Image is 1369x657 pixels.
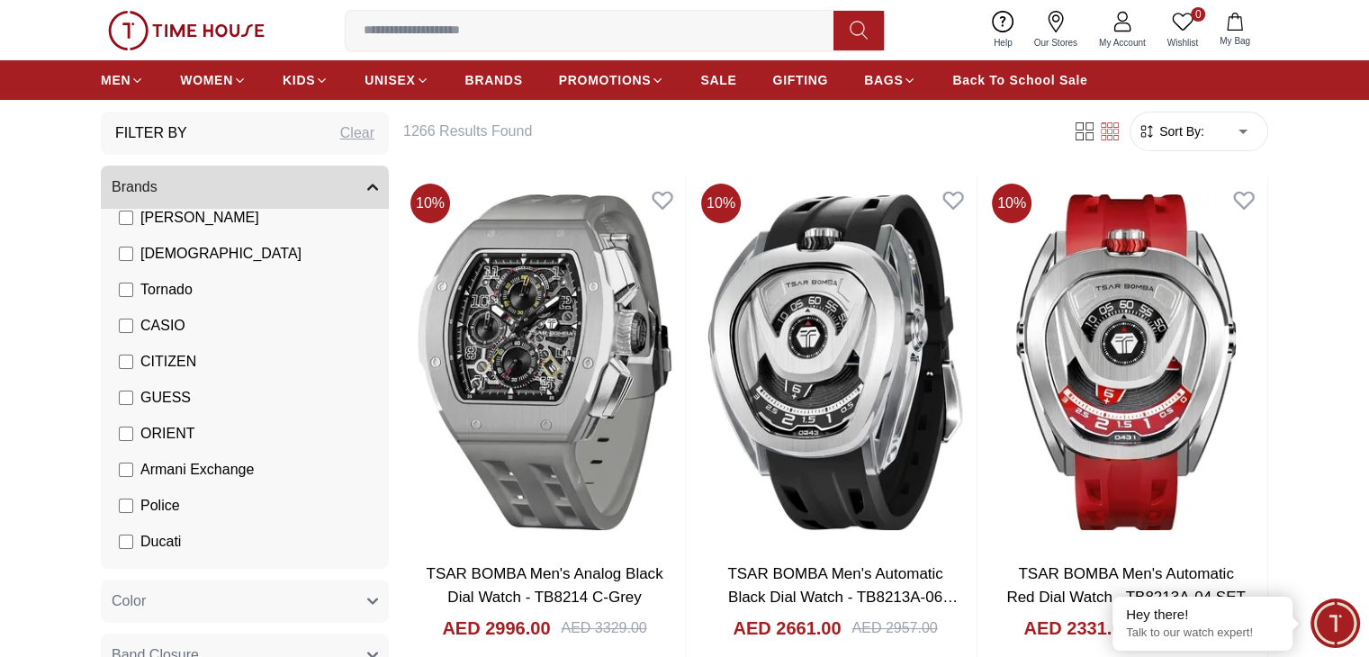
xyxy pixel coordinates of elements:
[140,387,191,409] span: GUESS
[864,64,916,96] a: BAGS
[140,423,194,445] span: ORIENT
[119,535,133,549] input: Ducati
[119,247,133,261] input: [DEMOGRAPHIC_DATA]
[700,71,736,89] span: SALE
[1023,7,1088,53] a: Our Stores
[559,71,652,89] span: PROMOTIONS
[559,64,665,96] a: PROMOTIONS
[140,567,240,589] span: CERRUTI 1881
[992,184,1031,223] span: 10 %
[426,565,662,606] a: TSAR BOMBA Men's Analog Black Dial Watch - TB8214 C-Grey
[1138,122,1204,140] button: Sort By:
[140,315,185,337] span: CASIO
[119,283,133,297] input: Tornado
[986,36,1020,49] span: Help
[983,7,1023,53] a: Help
[952,64,1087,96] a: Back To School Sale
[101,166,389,209] button: Brands
[140,279,193,301] span: Tornado
[952,71,1087,89] span: Back To School Sale
[283,64,329,96] a: KIDS
[140,243,302,265] span: [DEMOGRAPHIC_DATA]
[365,71,415,89] span: UNISEX
[140,351,196,373] span: CITIZEN
[119,355,133,369] input: CITIZEN
[1027,36,1085,49] span: Our Stores
[727,565,958,628] a: TSAR BOMBA Men's Automatic Black Dial Watch - TB8213A-06 SET
[1023,616,1131,641] h4: AED 2331.00
[101,71,131,89] span: MEN
[851,617,937,639] div: AED 2957.00
[442,616,550,641] h4: AED 2996.00
[1191,7,1205,22] span: 0
[140,531,181,553] span: Ducati
[864,71,903,89] span: BAGS
[112,176,158,198] span: Brands
[119,499,133,513] input: Police
[465,64,523,96] a: BRANDS
[403,121,1050,142] h6: 1266 Results Found
[985,176,1267,548] img: TSAR BOMBA Men's Automatic Red Dial Watch - TB8213A-04 SET
[108,11,265,50] img: ...
[180,71,233,89] span: WOMEN
[1212,34,1257,48] span: My Bag
[694,176,977,548] img: TSAR BOMBA Men's Automatic Black Dial Watch - TB8213A-06 SET
[140,459,254,481] span: Armani Exchange
[1310,598,1360,648] div: Chat Widget
[119,391,133,405] input: GUESS
[115,122,187,144] h3: Filter By
[410,184,450,223] span: 10 %
[1126,625,1279,641] p: Talk to our watch expert!
[1006,565,1246,606] a: TSAR BOMBA Men's Automatic Red Dial Watch - TB8213A-04 SET
[561,617,646,639] div: AED 3329.00
[1156,122,1204,140] span: Sort By:
[119,319,133,333] input: CASIO
[1157,7,1209,53] a: 0Wishlist
[701,184,741,223] span: 10 %
[1126,606,1279,624] div: Hey there!
[733,616,841,641] h4: AED 2661.00
[112,590,146,612] span: Color
[119,463,133,477] input: Armani Exchange
[140,495,180,517] span: Police
[140,207,259,229] span: [PERSON_NAME]
[101,64,144,96] a: MEN
[465,71,523,89] span: BRANDS
[772,71,828,89] span: GIFTING
[1209,9,1261,51] button: My Bag
[1160,36,1205,49] span: Wishlist
[772,64,828,96] a: GIFTING
[101,580,389,623] button: Color
[1092,36,1153,49] span: My Account
[700,64,736,96] a: SALE
[180,64,247,96] a: WOMEN
[340,122,374,144] div: Clear
[403,176,686,548] img: TSAR BOMBA Men's Analog Black Dial Watch - TB8214 C-Grey
[119,427,133,441] input: ORIENT
[283,71,315,89] span: KIDS
[119,211,133,225] input: [PERSON_NAME]
[365,64,428,96] a: UNISEX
